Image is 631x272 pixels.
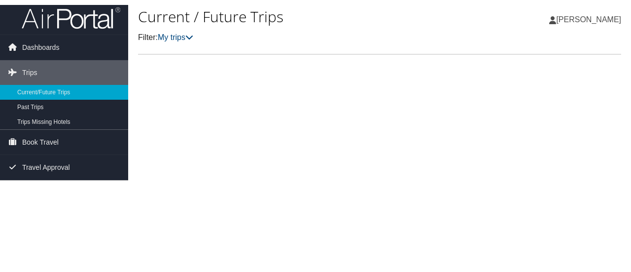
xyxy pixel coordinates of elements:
span: Travel Approval [22,155,70,180]
span: Book Travel [22,130,59,155]
p: Filter: [138,31,460,44]
span: Trips [22,60,37,85]
h1: Current / Future Trips [138,6,460,27]
a: [PERSON_NAME] [549,5,631,35]
a: My trips [158,33,193,41]
span: [PERSON_NAME] [556,15,621,24]
span: Dashboards [22,35,60,60]
img: airportal-logo.png [22,6,120,30]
